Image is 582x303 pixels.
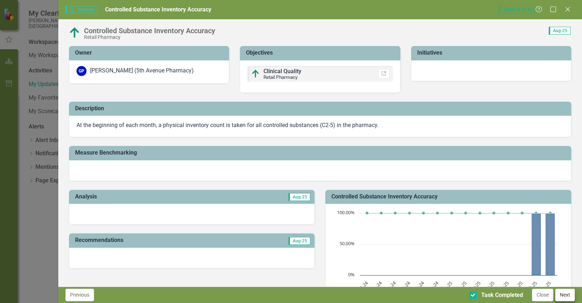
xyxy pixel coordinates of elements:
[251,70,260,78] img: Above Target
[366,212,369,214] path: Jul-24, 100. Target.
[84,35,215,40] div: Retail Pharmacy
[105,6,211,13] span: Controlled Substance Inventory Accuracy
[507,212,510,214] path: May-25, 100. Target.
[288,193,310,201] span: Aug-25
[77,121,564,130] p: At the beginning of each month, a physical inventory count is taken for all controlled substances...
[75,193,191,200] h3: Analysis
[479,212,482,214] path: Mar-25, 100. Target.
[521,212,524,214] path: Jun-25, 100. Target.
[84,27,215,35] div: Controlled Substance Inventory Accuracy
[246,50,396,56] h3: Objectives
[464,212,467,214] path: Feb-25, 100. Target.
[417,50,568,56] h3: Initiatives
[331,193,568,200] h3: Controlled Substance Inventory Accuracy
[69,27,80,39] img: Above Target
[408,212,411,214] path: Oct-24, 100. Target.
[450,212,453,214] path: Jan-25, 100. Target.
[366,212,552,214] g: Target, series 2 of 2. Line with 14 data points.
[75,105,568,112] h3: Description
[337,209,355,216] text: 100.00%
[263,68,301,75] span: Clinical Quality
[75,50,226,56] h3: Owner
[75,150,568,156] h3: Measure Benchmarking
[422,212,425,214] path: Nov-24, 100. Target.
[436,212,439,214] path: Dec-24, 100. Target.
[263,74,297,80] small: Retail Pharmacy
[499,5,534,14] span: Task 4 of 5
[481,291,523,299] div: Task Completed
[555,289,575,301] button: Next
[340,240,355,247] text: 50.00%
[546,213,555,276] path: Aug-25, 100. Actual.
[288,237,310,245] span: Aug-25
[532,213,541,276] path: Jul-25, 100. Actual.
[77,66,87,76] div: GP
[380,212,383,214] path: Aug-24, 100. Target.
[549,27,571,35] span: Aug-25
[549,212,552,214] path: Aug-25, 100. Target.
[348,271,355,278] text: 0%
[493,212,495,214] path: Apr-25, 100. Target.
[65,6,98,13] span: Measure
[367,213,555,276] g: Actual, series 1 of 2. Bar series with 14 bars.
[532,289,553,301] button: Close
[75,237,236,243] h3: Recommendations
[65,289,94,301] button: Previous
[394,212,397,214] path: Sep-24, 100. Target.
[90,67,194,75] div: [PERSON_NAME] (5th Avenue Pharmacy)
